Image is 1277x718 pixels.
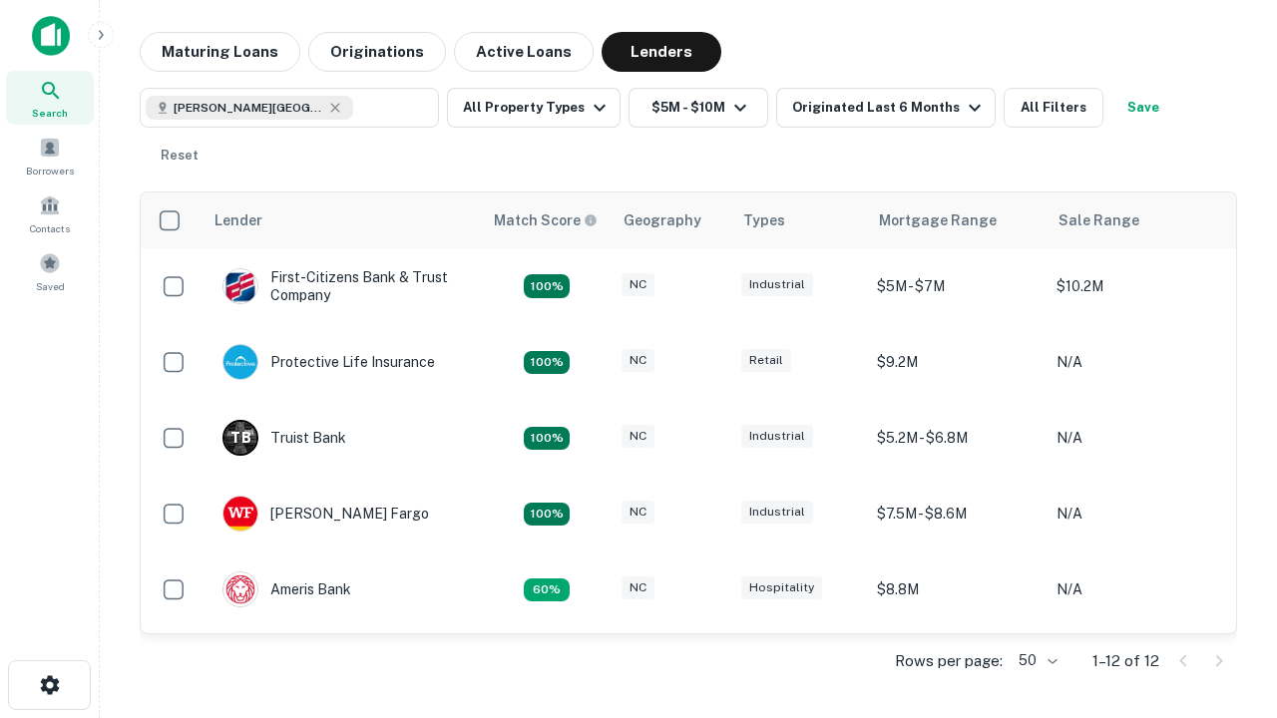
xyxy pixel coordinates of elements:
[622,349,654,372] div: NC
[222,344,435,380] div: Protective Life Insurance
[1111,88,1175,128] button: Save your search to get updates of matches that match your search criteria.
[741,501,813,524] div: Industrial
[214,208,262,232] div: Lender
[203,192,482,248] th: Lender
[36,278,65,294] span: Saved
[6,71,94,125] a: Search
[222,496,429,532] div: [PERSON_NAME] Fargo
[223,572,257,606] img: picture
[743,208,785,232] div: Types
[6,186,94,240] a: Contacts
[524,351,570,375] div: Matching Properties: 2, hasApolloMatch: undefined
[622,501,654,524] div: NC
[867,551,1047,627] td: $8.8M
[1047,192,1226,248] th: Sale Range
[1092,649,1159,673] p: 1–12 of 12
[867,476,1047,551] td: $7.5M - $8.6M
[867,400,1047,476] td: $5.2M - $6.8M
[741,576,822,599] div: Hospitality
[222,420,346,456] div: Truist Bank
[6,129,94,182] a: Borrowers
[524,578,570,602] div: Matching Properties: 1, hasApolloMatch: undefined
[222,268,462,304] div: First-citizens Bank & Trust Company
[1004,88,1103,128] button: All Filters
[140,32,300,72] button: Maturing Loans
[30,220,70,236] span: Contacts
[6,244,94,298] a: Saved
[1177,495,1277,590] iframe: Chat Widget
[1059,208,1139,232] div: Sale Range
[148,136,212,176] button: Reset
[741,349,791,372] div: Retail
[26,163,74,179] span: Borrowers
[602,32,721,72] button: Lenders
[223,269,257,303] img: picture
[223,497,257,531] img: picture
[895,649,1003,673] p: Rows per page:
[482,192,612,248] th: Capitalize uses an advanced AI algorithm to match your search with the best lender. The match sco...
[1047,551,1226,627] td: N/A
[629,88,768,128] button: $5M - $10M
[32,105,68,121] span: Search
[524,274,570,298] div: Matching Properties: 2, hasApolloMatch: undefined
[622,576,654,599] div: NC
[867,192,1047,248] th: Mortgage Range
[1047,627,1226,703] td: N/A
[622,273,654,296] div: NC
[776,88,996,128] button: Originated Last 6 Months
[622,425,654,448] div: NC
[524,427,570,451] div: Matching Properties: 3, hasApolloMatch: undefined
[1011,646,1061,675] div: 50
[222,571,351,607] div: Ameris Bank
[624,208,701,232] div: Geography
[447,88,621,128] button: All Property Types
[1047,248,1226,324] td: $10.2M
[867,627,1047,703] td: $9.2M
[741,425,813,448] div: Industrial
[1047,324,1226,400] td: N/A
[223,345,257,379] img: picture
[32,16,70,56] img: capitalize-icon.png
[454,32,594,72] button: Active Loans
[308,32,446,72] button: Originations
[524,503,570,527] div: Matching Properties: 2, hasApolloMatch: undefined
[879,208,997,232] div: Mortgage Range
[230,428,250,449] p: T B
[494,209,598,231] div: Capitalize uses an advanced AI algorithm to match your search with the best lender. The match sco...
[612,192,731,248] th: Geography
[867,248,1047,324] td: $5M - $7M
[741,273,813,296] div: Industrial
[1047,400,1226,476] td: N/A
[792,96,987,120] div: Originated Last 6 Months
[174,99,323,117] span: [PERSON_NAME][GEOGRAPHIC_DATA], [GEOGRAPHIC_DATA]
[867,324,1047,400] td: $9.2M
[731,192,867,248] th: Types
[494,209,594,231] h6: Match Score
[1047,476,1226,551] td: N/A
